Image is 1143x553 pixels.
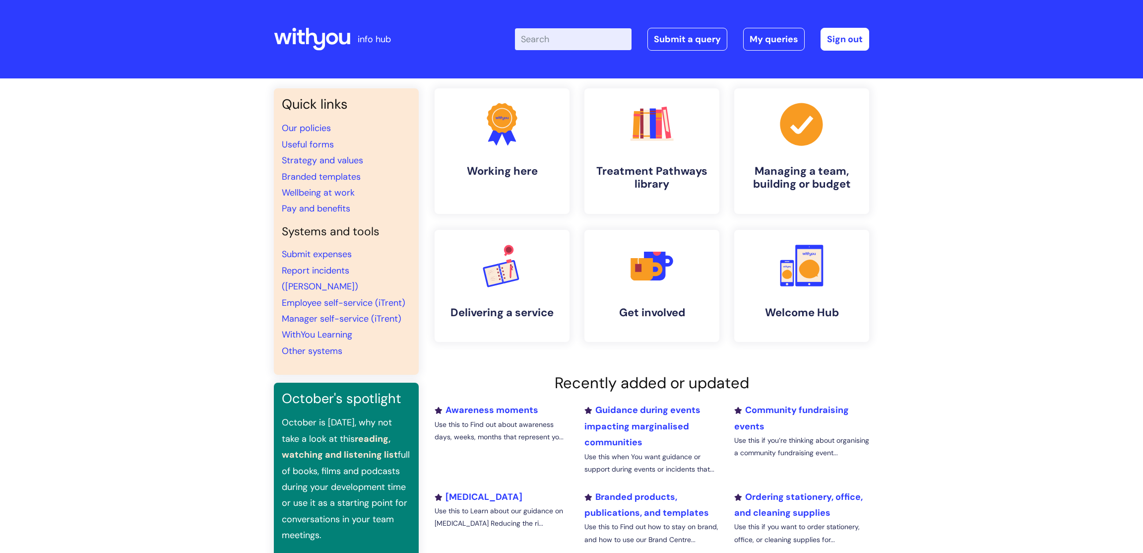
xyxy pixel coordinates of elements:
[592,165,711,191] h4: Treatment Pathways library
[443,165,562,178] h4: Working here
[584,521,719,546] p: Use this to Find out how to stay on brand, and how to use our Brand Centre...
[435,491,522,503] a: [MEDICAL_DATA]
[443,306,562,319] h4: Delivering a service
[734,404,849,432] a: Community fundraising events
[734,88,869,214] a: Managing a team, building or budget
[282,265,358,292] a: Report incidents ([PERSON_NAME])
[282,154,363,166] a: Strategy and values
[743,28,805,51] a: My queries
[435,418,570,443] p: Use this to Find out about awareness days, weeks, months that represent yo...
[734,434,869,459] p: Use this if you’re thinking about organising a community fundraising event...
[515,28,632,50] input: Search
[435,88,570,214] a: Working here
[282,96,411,112] h3: Quick links
[515,28,869,51] div: | -
[282,248,352,260] a: Submit expenses
[282,225,411,239] h4: Systems and tools
[734,230,869,342] a: Welcome Hub
[592,306,711,319] h4: Get involved
[435,505,570,530] p: Use this to Learn about our guidance on [MEDICAL_DATA] Reducing the ri...
[742,306,861,319] h4: Welcome Hub
[282,171,361,183] a: Branded templates
[358,31,391,47] p: info hub
[742,165,861,191] h4: Managing a team, building or budget
[282,391,411,407] h3: October's spotlight
[584,491,709,519] a: Branded products, publications, and templates
[584,230,719,342] a: Get involved
[584,451,719,476] p: Use this when You want guidance or support during events or incidents that...
[584,404,700,448] a: Guidance during events impacting marginalised communities
[584,88,719,214] a: Treatment Pathways library
[282,203,350,214] a: Pay and benefits
[282,345,342,357] a: Other systems
[734,521,869,546] p: Use this if you want to order stationery, office, or cleaning supplies for...
[282,138,334,150] a: Useful forms
[282,313,401,325] a: Manager self-service (iTrent)
[282,187,355,199] a: Wellbeing at work
[821,28,869,51] a: Sign out
[282,415,411,543] p: October is [DATE], why not take a look at this full of books, films and podcasts during your deve...
[435,374,869,392] h2: Recently added or updated
[435,230,570,342] a: Delivering a service
[282,122,331,134] a: Our policies
[282,297,405,309] a: Employee self-service (iTrent)
[734,491,863,519] a: Ordering stationery, office, and cleaning supplies
[282,329,352,341] a: WithYou Learning
[435,404,538,416] a: Awareness moments
[647,28,727,51] a: Submit a query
